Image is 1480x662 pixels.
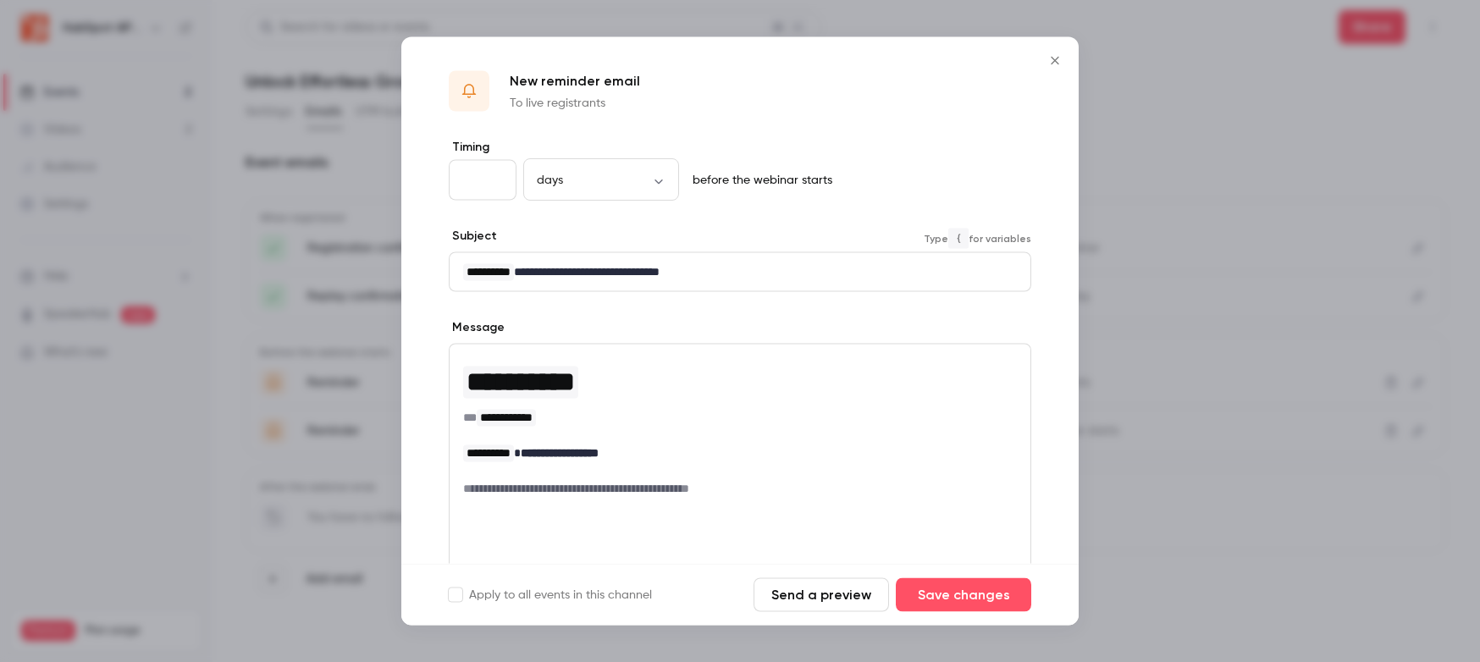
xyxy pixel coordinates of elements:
button: Send a preview [754,578,889,612]
button: Close [1038,44,1072,78]
p: New reminder email [510,71,640,91]
label: Timing [449,139,1031,156]
p: before the webinar starts [686,172,832,189]
button: Save changes [896,578,1031,612]
label: Subject [449,228,497,245]
div: editor [450,253,1030,291]
code: { [948,228,969,248]
span: Type for variables [924,228,1031,248]
label: Apply to all events in this channel [449,587,652,604]
p: To live registrants [510,95,640,112]
div: days [523,171,679,188]
label: Message [449,319,505,336]
div: editor [450,345,1030,507]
